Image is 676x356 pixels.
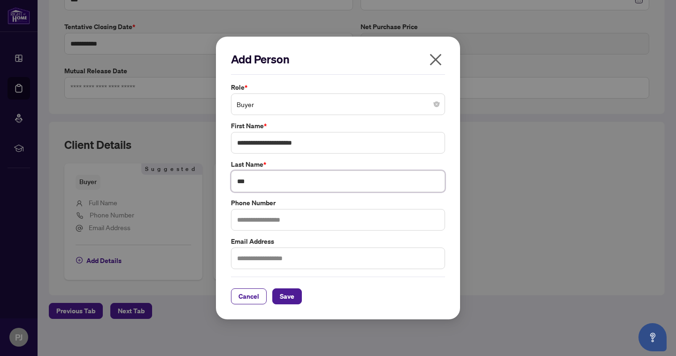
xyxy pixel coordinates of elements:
button: Save [272,288,302,304]
label: Role [231,82,445,93]
span: Cancel [238,289,259,304]
span: Buyer [237,95,439,113]
h2: Add Person [231,52,445,67]
label: First Name [231,121,445,131]
label: Phone Number [231,198,445,208]
span: close-circle [434,101,439,107]
span: Save [280,289,294,304]
label: Email Address [231,236,445,247]
span: close [428,52,443,67]
button: Open asap [638,323,667,351]
label: Last Name [231,159,445,170]
button: Cancel [231,288,267,304]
